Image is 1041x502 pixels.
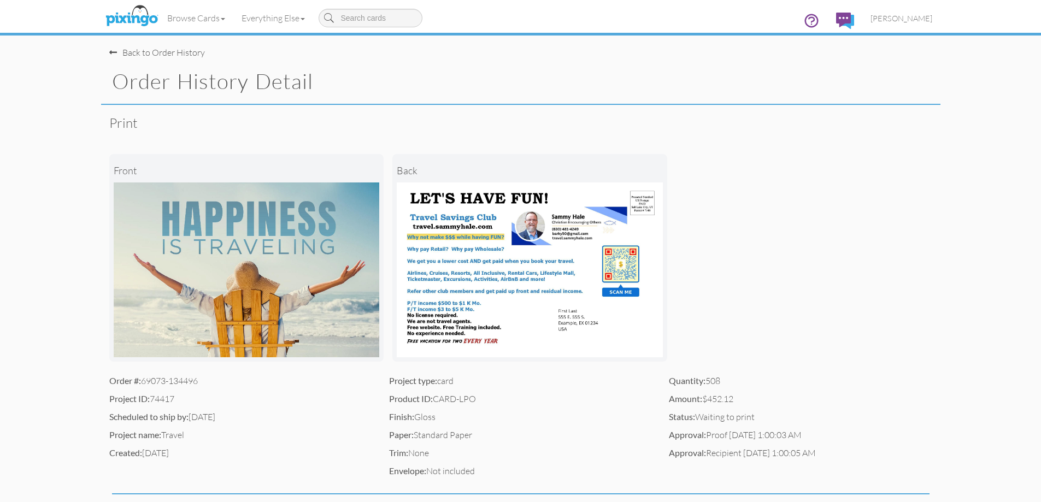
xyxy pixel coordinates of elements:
[233,4,313,32] a: Everything Else
[389,429,414,440] strong: Paper:
[669,411,932,423] div: Waiting to print
[159,4,233,32] a: Browse Cards
[389,411,414,422] strong: Finish:
[397,158,663,182] div: back
[109,36,932,59] nav-back: Order History
[669,393,702,404] strong: Amount:
[669,375,705,386] strong: Quantity:
[109,411,189,422] strong: Scheduled to ship by:
[109,375,141,386] strong: Order #:
[389,429,652,441] div: Standard Paper
[836,13,854,29] img: comments.svg
[389,375,437,386] strong: Project type:
[871,14,932,23] span: [PERSON_NAME]
[114,158,380,182] div: front
[389,411,652,423] div: Gloss
[389,447,408,458] strong: Trim:
[669,411,695,422] strong: Status:
[669,447,706,458] strong: Approval:
[109,447,142,458] strong: Created:
[112,70,940,93] h1: Order History Detail
[109,393,150,404] strong: Project ID:
[109,105,932,141] div: Print
[669,447,932,459] div: Recipient [DATE] 1:00:05 AM
[389,447,652,459] div: None
[389,393,652,405] div: CARD-LPO
[669,375,932,387] div: 508
[109,411,373,423] div: [DATE]
[669,393,932,405] div: $452.12
[669,429,932,441] div: Proof [DATE] 1:00:03 AM
[109,46,205,59] div: Back to Order History
[389,465,652,477] div: Not included
[114,182,380,357] img: Landscape Image
[389,465,426,476] strong: Envelope:
[862,4,940,32] a: [PERSON_NAME]
[669,429,706,440] strong: Approval:
[103,3,161,30] img: pixingo logo
[109,393,373,405] div: 74417
[109,429,373,441] div: Travel
[109,375,373,387] div: 69073-134496
[389,393,433,404] strong: Product ID:
[319,9,422,27] input: Search cards
[397,182,663,357] img: Landscape Image
[109,447,373,459] div: [DATE]
[109,429,161,440] strong: Project name:
[389,375,652,387] div: card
